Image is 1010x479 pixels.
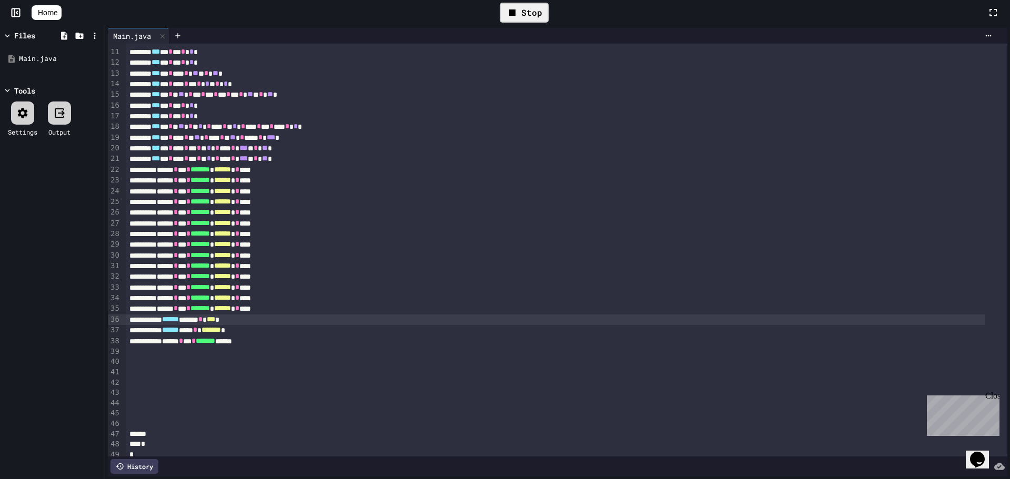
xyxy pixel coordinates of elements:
[108,356,121,367] div: 40
[108,47,121,57] div: 11
[108,271,121,282] div: 32
[108,408,121,419] div: 45
[108,100,121,111] div: 16
[108,419,121,429] div: 46
[108,303,121,314] div: 35
[966,437,999,468] iframe: chat widget
[108,429,121,440] div: 47
[108,57,121,68] div: 12
[108,250,121,261] div: 30
[108,175,121,186] div: 23
[108,121,121,132] div: 18
[108,197,121,207] div: 25
[108,28,169,44] div: Main.java
[14,85,35,96] div: Tools
[110,459,158,474] div: History
[500,3,549,23] div: Stop
[8,127,37,137] div: Settings
[108,229,121,239] div: 28
[108,30,156,42] div: Main.java
[108,154,121,164] div: 21
[108,89,121,100] div: 15
[108,111,121,121] div: 17
[19,54,101,64] div: Main.java
[108,325,121,335] div: 37
[48,127,70,137] div: Output
[108,207,121,218] div: 26
[108,398,121,409] div: 44
[108,165,121,175] div: 22
[4,4,73,67] div: Chat with us now!Close
[108,293,121,303] div: 34
[108,378,121,388] div: 42
[108,282,121,293] div: 33
[108,388,121,398] div: 43
[923,391,999,436] iframe: chat widget
[108,336,121,346] div: 38
[108,346,121,357] div: 39
[108,239,121,250] div: 29
[108,314,121,325] div: 36
[108,450,121,460] div: 49
[108,143,121,154] div: 20
[108,218,121,229] div: 27
[108,133,121,143] div: 19
[108,367,121,378] div: 41
[108,79,121,89] div: 14
[108,261,121,271] div: 31
[32,5,62,20] a: Home
[108,68,121,79] div: 13
[38,7,57,18] span: Home
[108,186,121,197] div: 24
[14,30,35,41] div: Files
[108,439,121,450] div: 48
